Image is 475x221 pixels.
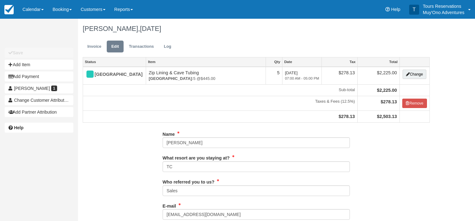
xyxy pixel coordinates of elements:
span: $445.00 [201,76,215,81]
button: Change Customer Attribution [5,95,73,105]
strong: $278.13 [339,114,355,119]
td: 5 [266,67,282,85]
td: $2,225.00 [358,67,400,85]
strong: Thatch Caye Resort [149,76,193,81]
button: Change [403,70,426,79]
td: Zip Lining & Cave Tubing [146,67,266,85]
a: Status [83,57,146,66]
button: Add Partner Attribution [5,107,73,117]
a: Help [5,123,73,133]
em: 5 @ [149,76,263,82]
em: 07:00 AM - 05:00 PM [285,76,319,81]
a: Item [146,57,265,66]
a: Log [159,41,176,53]
em: Sub-total [86,87,355,93]
td: $278.13 [322,67,358,85]
img: checkfront-main-nav-mini-logo.png [4,5,14,14]
label: What resort are you staying at? [163,153,230,161]
a: Edit [107,41,124,53]
b: Help [14,125,23,130]
em: Taxes & Fees (12.5%) [86,99,355,105]
a: [PERSON_NAME] 1 [5,83,73,93]
span: [DATE] [140,25,161,32]
b: Save [13,50,23,55]
strong: $2,225.00 [377,88,397,93]
h1: [PERSON_NAME], [83,25,430,32]
button: Add Item [5,60,73,70]
a: Invoice [83,41,106,53]
div: [GEOGRAPHIC_DATA] [86,70,138,80]
span: 1 [51,86,57,91]
strong: $278.13 [381,99,397,104]
a: Tax [322,57,357,66]
span: [DATE] [285,71,319,81]
label: Who referred you to us? [163,177,214,185]
span: Change Customer Attribution [14,98,70,103]
button: Save [5,48,73,58]
button: Remove [402,99,427,108]
i: Help [385,7,390,12]
label: Name [163,129,175,138]
a: Transactions [124,41,159,53]
div: T [409,5,419,15]
label: E-mail [163,201,176,209]
p: Tours Reservations [423,3,464,9]
a: Qty [266,57,282,66]
a: Total [358,57,399,66]
span: Help [391,7,400,12]
a: Date [282,57,322,66]
span: [PERSON_NAME] [14,86,50,91]
strong: $2,503.13 [377,114,397,119]
p: Muy'Ono Adventures [423,9,464,16]
button: Add Payment [5,71,73,81]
